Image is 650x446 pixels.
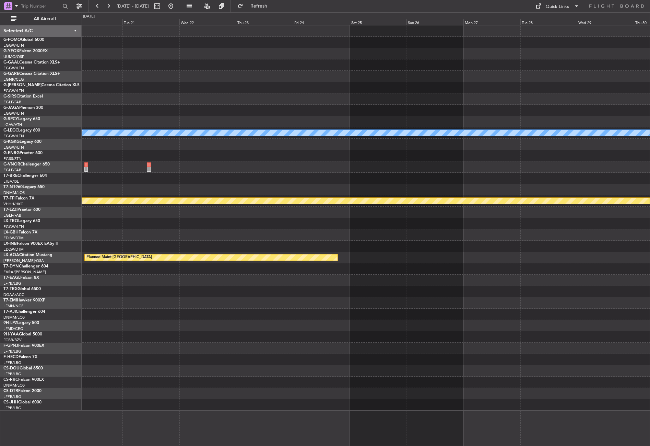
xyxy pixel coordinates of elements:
[245,4,273,9] span: Refresh
[3,355,37,359] a: F-HECDFalcon 7X
[3,140,20,144] span: G-KGKG
[3,122,22,127] a: LGAV/ATH
[3,310,45,314] a: T7-AJIChallenger 604
[3,264,19,268] span: T7-DYN
[8,13,74,24] button: All Aircraft
[3,77,24,82] a: EGNR/CEG
[3,196,15,201] span: T7-FFI
[3,49,19,53] span: G-YFOX
[3,281,21,286] a: LFPB/LBG
[86,252,152,263] div: Planned Maint [GEOGRAPHIC_DATA]
[3,292,24,297] a: DGAA/ACC
[3,134,24,139] a: EGGW/LTN
[3,360,21,365] a: LFPB/LBG
[3,321,17,325] span: 9H-LPZ
[3,128,18,133] span: G-LEGC
[21,1,60,11] input: Trip Number
[3,185,23,189] span: T7-N1960
[3,60,19,65] span: G-GAAL
[3,378,18,382] span: CS-RRC
[3,264,48,268] a: T7-DYNChallenger 604
[3,38,21,42] span: G-FOMO
[3,371,21,377] a: LFPB/LBG
[3,83,42,87] span: G-[PERSON_NAME]
[3,49,48,53] a: G-YFOXFalcon 2000EX
[3,236,24,241] a: EDLW/DTM
[3,185,45,189] a: T7-N1960Legacy 650
[406,19,463,25] div: Sun 26
[350,19,407,25] div: Sat 25
[3,332,42,336] a: 9H-YAAGlobal 5000
[3,276,20,280] span: T7-EAGL
[3,72,19,76] span: G-GARE
[3,224,24,229] a: EGGW/LTN
[3,321,39,325] a: 9H-LPZLegacy 500
[3,151,20,155] span: G-ENRG
[3,190,25,195] a: DNMM/LOS
[3,128,40,133] a: G-LEGCLegacy 600
[3,100,21,105] a: EGLF/FAB
[3,162,50,167] a: G-VNORChallenger 650
[577,19,634,25] div: Wed 29
[532,1,583,12] button: Quick Links
[83,14,95,20] div: [DATE]
[3,117,40,121] a: G-SPCYLegacy 650
[3,338,22,343] a: FCBB/BZV
[3,140,42,144] a: G-KGKGLegacy 600
[520,19,577,25] div: Tue 28
[3,310,16,314] span: T7-AJI
[3,174,47,178] a: T7-BREChallenger 604
[3,405,21,411] a: LFPB/LBG
[117,3,149,9] span: [DATE] - [DATE]
[3,145,24,150] a: EGGW/LTN
[3,344,18,348] span: F-GPNJ
[234,1,275,12] button: Refresh
[3,378,44,382] a: CS-RRCFalcon 900LX
[3,111,24,116] a: EGGW/LTN
[3,179,19,184] a: LTBA/ISL
[3,196,34,201] a: T7-FFIFalcon 7X
[3,349,21,354] a: LFPB/LBG
[3,202,24,207] a: VHHH/HKG
[463,19,520,25] div: Mon 27
[3,383,25,388] a: DNMM/LOS
[3,208,17,212] span: T7-LZZI
[3,94,16,99] span: G-SIRS
[3,270,46,275] a: EVRA/[PERSON_NAME]
[66,19,122,25] div: Mon 20
[3,106,19,110] span: G-JAGA
[546,3,569,10] div: Quick Links
[3,242,58,246] a: LX-INBFalcon 900EX EASy II
[3,117,18,121] span: G-SPCY
[3,106,43,110] a: G-JAGAPhenom 300
[3,366,43,370] a: CS-DOUGlobal 6500
[3,219,18,223] span: LX-TRO
[3,213,21,218] a: EGLF/FAB
[3,54,24,59] a: UUMO/OSF
[3,208,40,212] a: T7-LZZIPraetor 600
[3,94,43,99] a: G-SIRSCitation Excel
[3,162,20,167] span: G-VNOR
[3,287,17,291] span: T7-TRX
[293,19,350,25] div: Fri 24
[3,326,23,331] a: LFMD/CEQ
[3,230,19,235] span: LX-GBH
[3,83,80,87] a: G-[PERSON_NAME]Cessna Citation XLS
[3,151,43,155] a: G-ENRGPraetor 600
[3,389,42,393] a: CS-DTRFalcon 2000
[18,16,72,21] span: All Aircraft
[3,332,19,336] span: 9H-YAA
[3,355,19,359] span: F-HECD
[3,43,24,48] a: EGGW/LTN
[3,298,17,302] span: T7-EMI
[3,156,22,161] a: EGSS/STN
[3,72,60,76] a: G-GARECessna Citation XLS+
[122,19,179,25] div: Tue 21
[179,19,236,25] div: Wed 22
[3,60,60,65] a: G-GAALCessna Citation XLS+
[3,38,44,42] a: G-FOMOGlobal 6000
[3,242,17,246] span: LX-INB
[3,168,21,173] a: EGLF/FAB
[3,400,42,404] a: CS-JHHGlobal 6000
[3,400,18,404] span: CS-JHH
